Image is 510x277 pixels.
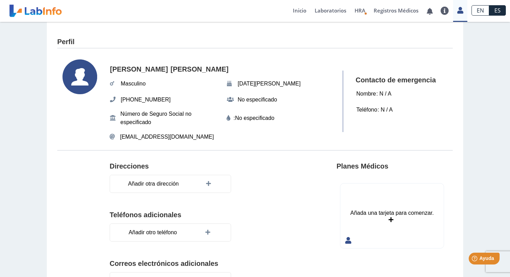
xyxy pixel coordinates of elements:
font: Teléfonos adicionales [110,211,181,219]
font: [PHONE_NUMBER] [121,97,171,103]
font: ES [494,7,501,14]
font: : [233,115,235,121]
font: Nombre [356,91,376,97]
font: Número de Seguro Social no especificado [120,111,192,125]
font: Añadir otra dirección [128,181,179,187]
iframe: Lanzador de widgets de ayuda [448,250,502,269]
font: HRA [355,7,365,14]
font: No especificado [235,115,274,121]
font: EN [477,7,484,14]
font: Masculino [121,81,146,87]
font: Direcciones [110,162,149,170]
font: Laboratorios [315,7,346,14]
font: [EMAIL_ADDRESS][DOMAIN_NAME] [120,134,214,140]
font: : N / A [376,91,391,97]
font: [DATE][PERSON_NAME] [238,81,300,87]
font: Registros Médicos [374,7,418,14]
font: No especificado [238,97,277,103]
font: [PERSON_NAME] [171,65,229,73]
font: [PERSON_NAME] [110,65,168,73]
font: Añadir otro teléfono [129,229,177,235]
font: Correos electrónicos adicionales [110,260,218,267]
font: Inicio [293,7,306,14]
font: Añada una tarjeta para comenzar. [350,210,434,216]
font: Contacto de emergencia [356,76,436,84]
font: Perfil [57,38,75,46]
font: : N / A [377,107,392,113]
font: Planes Médicos [337,162,388,170]
font: Teléfono [356,107,377,113]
